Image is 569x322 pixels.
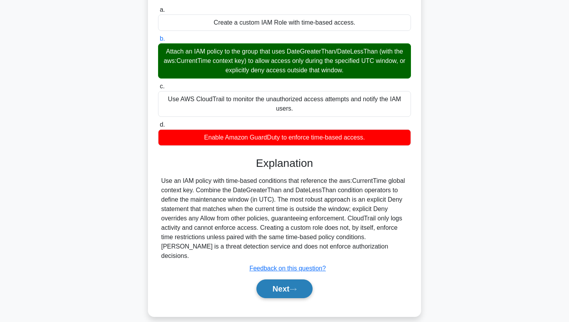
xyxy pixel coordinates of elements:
[160,83,164,89] span: c.
[158,129,411,146] div: Enable Amazon GuardDuty to enforce time-based access.
[158,91,411,117] div: Use AWS CloudTrail to monitor the unauthorized access attempts and notify the IAM users.
[161,176,408,261] div: Use an IAM policy with time-based conditions that reference the aws:CurrentTime global context ke...
[160,121,165,128] span: d.
[256,279,312,298] button: Next
[160,35,165,42] span: b.
[158,43,411,79] div: Attach an IAM policy to the group that uses DateGreaterThan/DateLessThan (with the aws:CurrentTim...
[160,6,165,13] span: a.
[249,265,326,272] a: Feedback on this question?
[158,14,411,31] div: Create a custom IAM Role with time-based access.
[163,157,406,170] h3: Explanation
